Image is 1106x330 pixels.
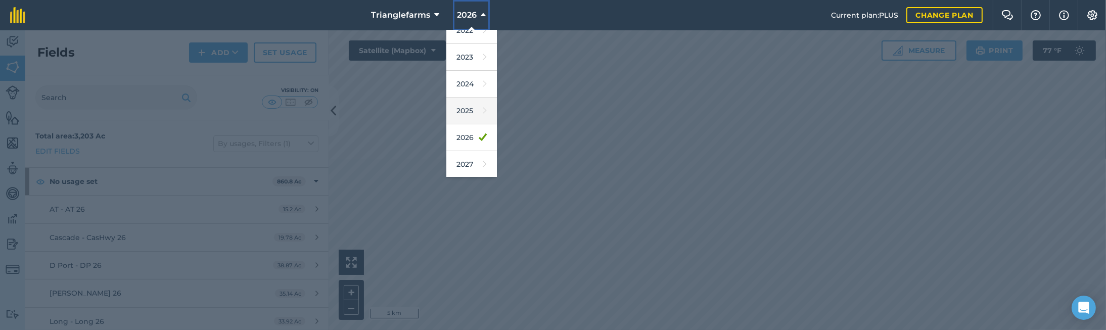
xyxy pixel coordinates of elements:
a: 2022 [446,17,497,44]
a: 2026 [446,124,497,151]
div: Open Intercom Messenger [1072,296,1096,320]
a: 2027 [446,151,497,178]
img: A cog icon [1086,10,1098,20]
img: svg+xml;base64,PHN2ZyB4bWxucz0iaHR0cDovL3d3dy53My5vcmcvMjAwMC9zdmciIHdpZHRoPSIxNyIgaGVpZ2h0PSIxNy... [1059,9,1069,21]
a: 2023 [446,44,497,71]
a: Change plan [906,7,983,23]
a: 2025 [446,98,497,124]
img: Two speech bubbles overlapping with the left bubble in the forefront [1001,10,1013,20]
img: A question mark icon [1030,10,1042,20]
span: 2026 [457,9,477,21]
span: Current plan : PLUS [831,10,898,21]
img: fieldmargin Logo [10,7,25,23]
span: Trianglefarms [371,9,430,21]
a: 2024 [446,71,497,98]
